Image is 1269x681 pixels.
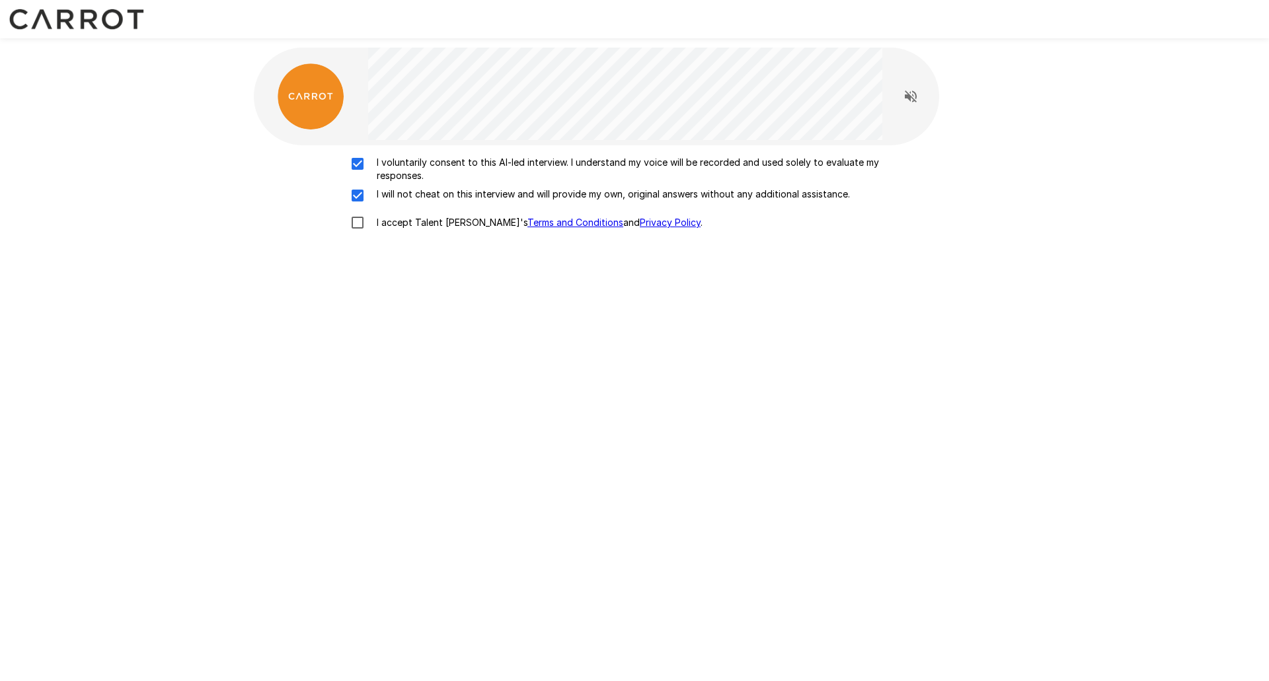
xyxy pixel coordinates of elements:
p: I accept Talent [PERSON_NAME]'s and . [371,216,703,229]
a: Terms and Conditions [527,217,623,228]
p: I voluntarily consent to this AI-led interview. I understand my voice will be recorded and used s... [371,156,925,182]
p: I will not cheat on this interview and will provide my own, original answers without any addition... [371,188,850,201]
button: Read questions aloud [898,83,924,110]
a: Privacy Policy [640,217,701,228]
img: carrot_logo.png [278,63,344,129]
